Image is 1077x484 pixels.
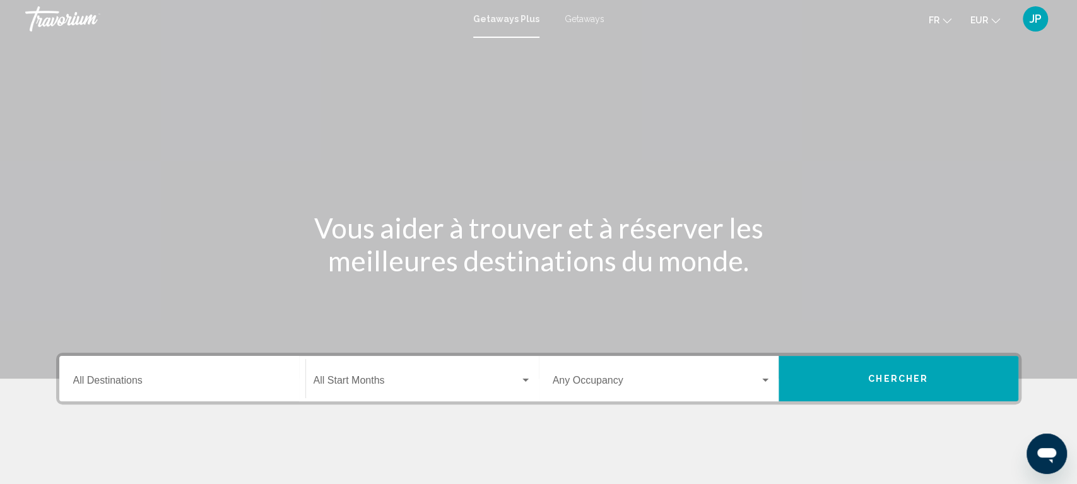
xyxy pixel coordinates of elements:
[970,11,1000,29] button: Change currency
[929,11,951,29] button: Change language
[868,374,928,384] span: Chercher
[779,356,1018,401] button: Chercher
[1030,13,1042,25] span: JP
[302,211,775,277] h1: Vous aider à trouver et à réserver les meilleures destinations du monde.
[970,15,988,25] span: EUR
[1019,6,1052,32] button: User Menu
[25,6,461,32] a: Travorium
[1027,434,1067,474] iframe: Bouton de lancement de la fenêtre de messagerie
[473,14,539,24] a: Getaways Plus
[929,15,939,25] span: fr
[59,356,1018,401] div: Search widget
[565,14,604,24] a: Getaways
